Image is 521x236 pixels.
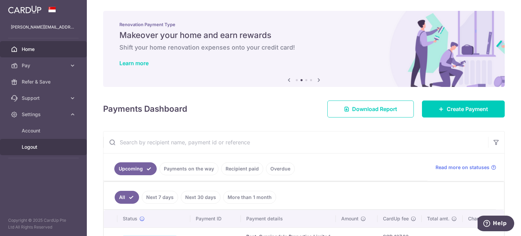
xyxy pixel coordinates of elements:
span: Create Payment [447,105,488,113]
a: Read more on statuses [436,164,496,171]
span: Read more on statuses [436,164,489,171]
a: Learn more [119,60,149,67]
span: Pay [22,62,66,69]
img: Renovation banner [103,11,505,87]
h6: Shift your home renovation expenses onto your credit card! [119,43,488,52]
span: Account [22,127,66,134]
p: [PERSON_NAME][EMAIL_ADDRESS][PERSON_NAME][DOMAIN_NAME] [11,24,76,31]
h4: Payments Dashboard [103,103,187,115]
span: Charge date [468,215,496,222]
input: Search by recipient name, payment id or reference [103,131,488,153]
th: Payment ID [190,210,241,228]
span: Refer & Save [22,78,66,85]
iframe: Opens a widget where you can find more information [478,216,514,233]
span: Download Report [352,105,397,113]
th: Payment details [241,210,336,228]
a: Next 30 days [181,191,220,204]
a: More than 1 month [223,191,276,204]
a: Recipient paid [221,162,263,175]
a: Create Payment [422,101,505,117]
span: Support [22,95,66,102]
p: Renovation Payment Type [119,22,488,27]
span: Amount [341,215,359,222]
a: Next 7 days [142,191,178,204]
a: Download Report [327,101,414,117]
span: Total amt. [427,215,449,222]
img: CardUp [8,5,41,14]
a: All [115,191,139,204]
span: CardUp fee [383,215,409,222]
a: Overdue [266,162,295,175]
span: Settings [22,111,66,118]
span: Home [22,46,66,53]
a: Upcoming [114,162,157,175]
span: Status [123,215,137,222]
a: Payments on the way [159,162,218,175]
h5: Makeover your home and earn rewards [119,30,488,41]
span: Logout [22,144,66,150]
